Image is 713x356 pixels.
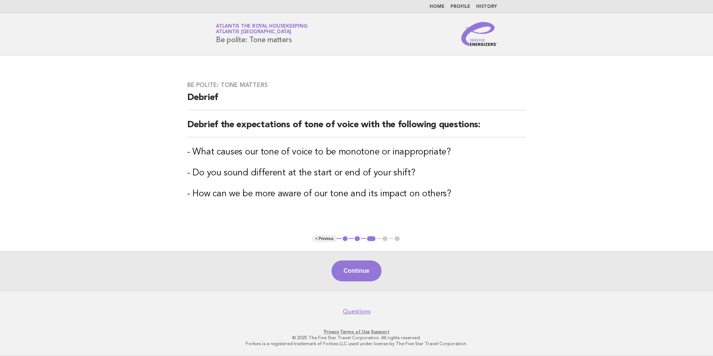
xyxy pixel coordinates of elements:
[187,167,526,179] h3: - Do you sound different at the start or end of your shift?
[476,4,497,9] a: History
[371,329,389,334] a: Support
[340,329,370,334] a: Terms of Use
[366,235,377,243] button: 3
[461,22,497,46] img: Service Energizers
[430,4,445,9] a: Home
[128,335,585,341] p: © 2025 The Five Star Travel Corporation. All rights reserved.
[342,235,349,243] button: 1
[187,81,526,89] h3: Be polite: Tone matters
[324,329,339,334] a: Privacy
[216,24,307,44] h1: Be polite: Tone matters
[187,188,526,200] h3: - How can we be more aware of our tone and its impact on others?
[187,92,526,110] h2: Debrief
[128,341,585,347] p: Forbes is a registered trademark of Forbes LLC used under license by The Five Star Travel Corpora...
[354,235,361,243] button: 2
[450,4,470,9] a: Profile
[312,235,336,243] button: < Previous
[343,308,371,315] a: Questions
[216,30,291,35] span: Atlantis [GEOGRAPHIC_DATA]
[332,260,381,281] button: Continue
[187,119,526,137] h2: Debrief the expectations of tone of voice with the following questions:
[128,329,585,335] p: · ·
[187,146,526,158] h3: - What causes our tone of voice to be monotone or inappropriate?
[216,24,307,34] a: Atlantis the Royal HousekeepingAtlantis [GEOGRAPHIC_DATA]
